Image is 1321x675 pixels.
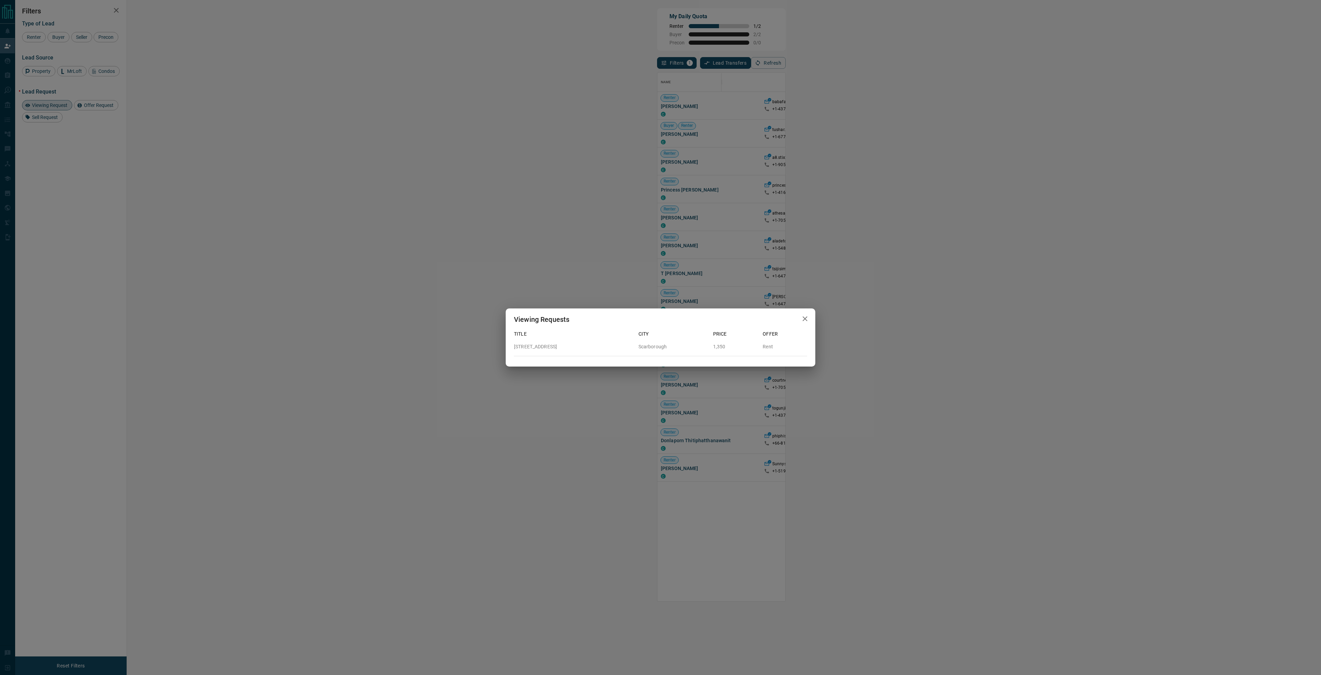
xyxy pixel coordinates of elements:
[514,330,633,338] p: Title
[713,343,758,350] p: 1,350
[763,343,807,350] p: Rent
[638,330,708,338] p: City
[638,343,708,350] p: Scarborough
[514,343,633,350] p: [STREET_ADDRESS]
[713,330,758,338] p: Price
[763,330,807,338] p: Offer
[506,308,578,330] h2: Viewing Requests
